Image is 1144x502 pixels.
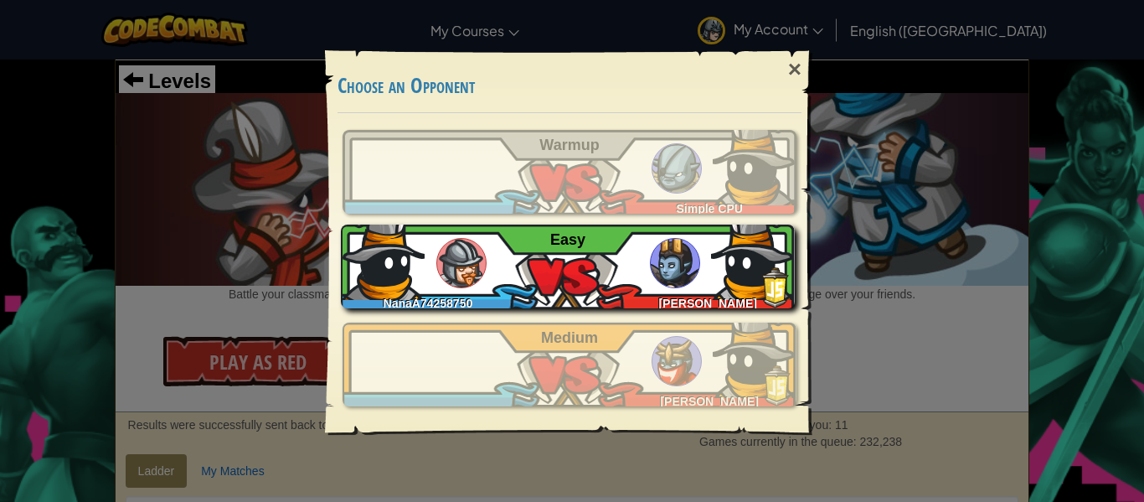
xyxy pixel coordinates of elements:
span: [PERSON_NAME] [660,395,758,408]
img: D4DlcJlrGZ6GAAAAAElFTkSuQmCC [713,122,796,205]
img: ogres_ladder_tutorial.png [652,143,702,194]
span: Easy [550,231,585,248]
span: Simple CPU [677,202,743,215]
a: [PERSON_NAME] [343,323,796,406]
span: Medium [541,329,598,346]
a: NanaA74258750[PERSON_NAME] [343,225,796,308]
img: ogres_ladder_medium.png [652,336,702,386]
img: D4DlcJlrGZ6GAAAAAElFTkSuQmCC [341,216,425,300]
span: NanaA74258750 [384,297,473,310]
div: × [776,45,814,94]
span: [PERSON_NAME] [658,297,756,310]
img: ogres_ladder_easy.png [650,238,700,288]
a: Simple CPU [343,130,796,214]
img: D4DlcJlrGZ6GAAAAAElFTkSuQmCC [711,216,795,300]
span: Warmup [539,137,599,153]
img: D4DlcJlrGZ6GAAAAAElFTkSuQmCC [713,314,796,398]
h3: Choose an Opponent [338,75,801,97]
img: humans_ladder_easy.png [436,238,487,288]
